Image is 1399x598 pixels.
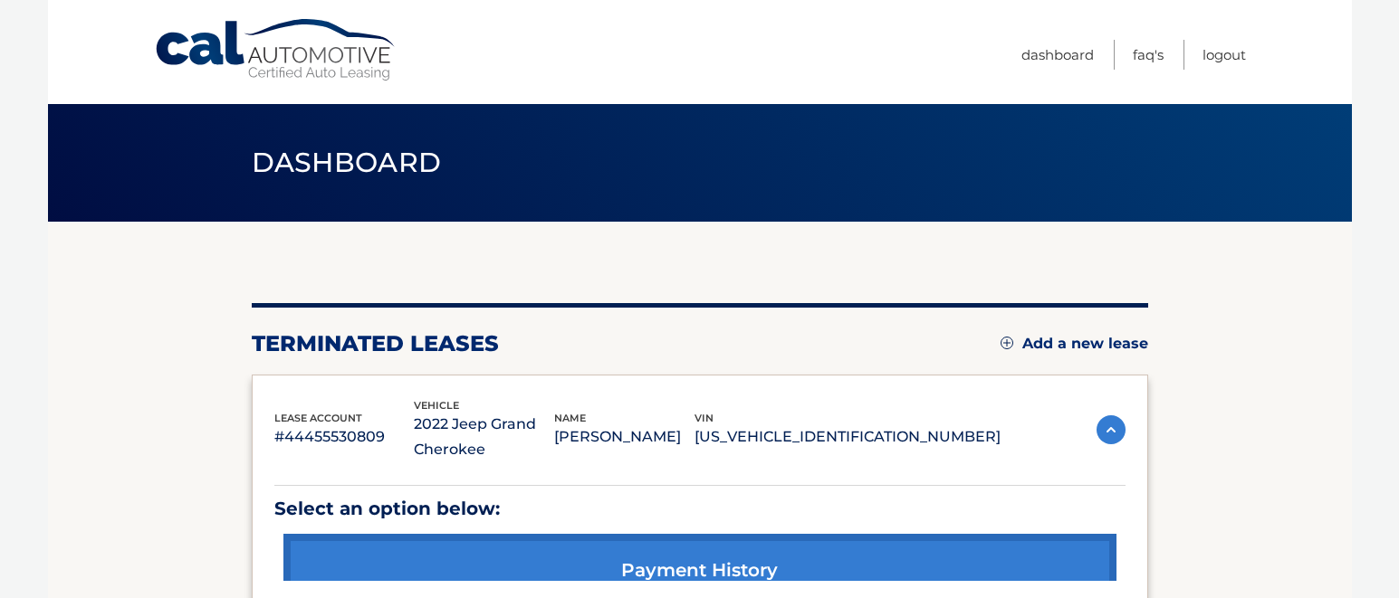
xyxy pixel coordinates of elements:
[1021,40,1094,70] a: Dashboard
[252,146,442,179] span: Dashboard
[414,399,459,412] span: vehicle
[695,412,714,424] span: vin
[274,493,1126,525] p: Select an option below:
[274,424,415,450] p: #44455530809
[154,18,398,82] a: Cal Automotive
[554,424,695,450] p: [PERSON_NAME]
[695,424,1001,450] p: [US_VEHICLE_IDENTIFICATION_NUMBER]
[1097,415,1126,444] img: accordion-active.svg
[554,412,586,424] span: name
[1203,40,1246,70] a: Logout
[252,330,499,357] h2: terminated leases
[1001,337,1013,349] img: add.svg
[414,412,554,462] p: 2022 Jeep Grand Cherokee
[1133,40,1164,70] a: FAQ's
[1001,335,1148,353] a: Add a new lease
[274,412,362,424] span: lease account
